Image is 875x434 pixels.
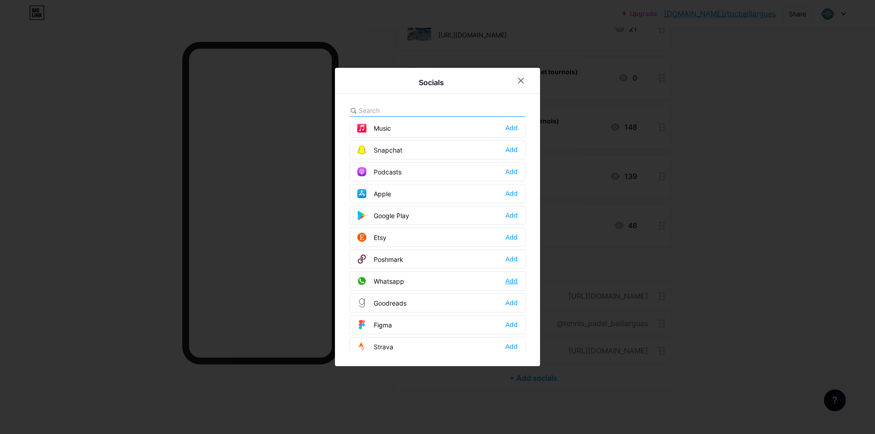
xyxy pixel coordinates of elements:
[505,298,518,307] div: Add
[357,255,403,264] div: Poshmark
[505,145,518,154] div: Add
[357,298,407,307] div: Goodreads
[357,123,391,133] div: Music
[357,320,392,329] div: Figma
[419,77,444,88] div: Socials
[505,167,518,176] div: Add
[505,342,518,351] div: Add
[505,189,518,198] div: Add
[505,233,518,242] div: Add
[505,211,518,220] div: Add
[505,255,518,264] div: Add
[357,189,391,198] div: Apple
[357,276,404,286] div: Whatsapp
[505,123,518,133] div: Add
[357,233,386,242] div: Etsy
[357,342,393,351] div: Strava
[357,145,402,154] div: Snapchat
[357,167,401,176] div: Podcasts
[505,320,518,329] div: Add
[505,276,518,286] div: Add
[357,211,409,220] div: Google Play
[359,106,459,115] input: Search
